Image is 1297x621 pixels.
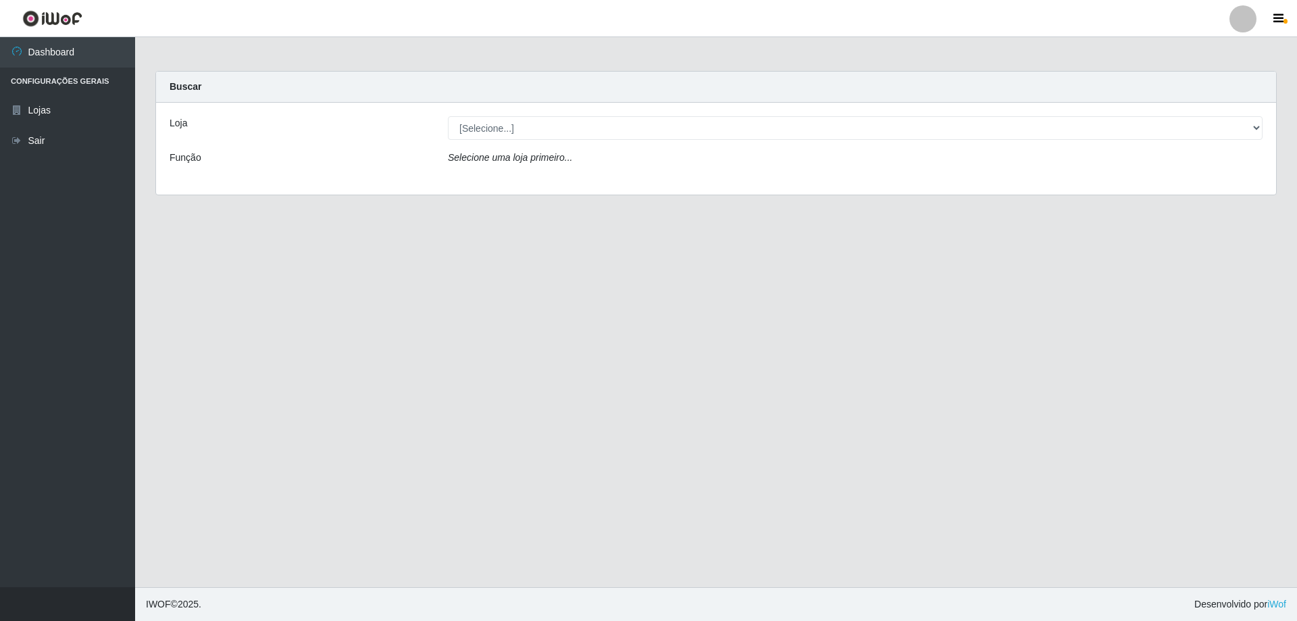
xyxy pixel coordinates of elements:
label: Função [170,151,201,165]
span: Desenvolvido por [1194,597,1286,612]
a: iWof [1267,599,1286,610]
span: IWOF [146,599,171,610]
label: Loja [170,116,187,130]
i: Selecione uma loja primeiro... [448,152,572,163]
strong: Buscar [170,81,201,92]
img: CoreUI Logo [22,10,82,27]
span: © 2025 . [146,597,201,612]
